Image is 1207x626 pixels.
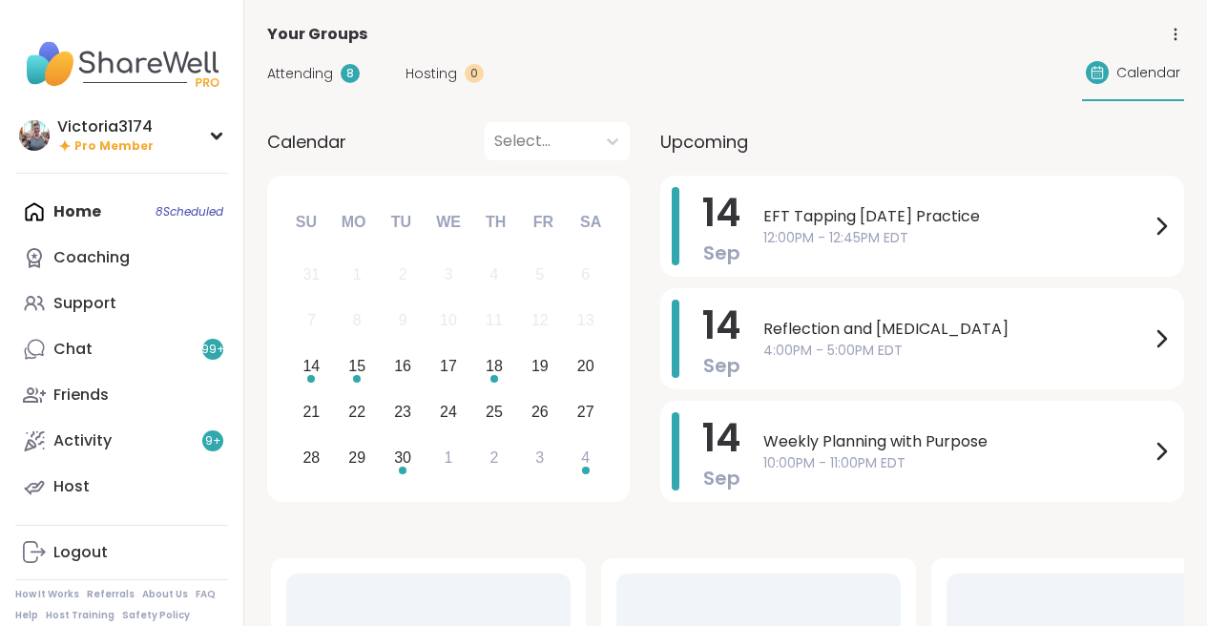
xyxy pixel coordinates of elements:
span: 12:00PM - 12:45PM EDT [763,228,1150,248]
div: Chat [53,339,93,360]
div: 9 [399,307,407,333]
div: Not available Tuesday, September 9th, 2025 [383,301,424,342]
div: Choose Friday, September 26th, 2025 [519,391,560,432]
div: Activity [53,430,112,451]
div: 13 [577,307,594,333]
div: 1 [445,445,453,470]
span: Your Groups [267,23,367,46]
div: 8 [341,64,360,83]
a: Support [15,281,228,326]
span: 14 [702,299,740,352]
div: 29 [348,445,365,470]
div: 18 [486,353,503,379]
div: Choose Saturday, September 27th, 2025 [565,391,606,432]
div: Choose Wednesday, September 24th, 2025 [428,391,469,432]
div: Choose Friday, October 3rd, 2025 [519,437,560,478]
span: 14 [702,411,740,465]
span: Pro Member [74,138,154,155]
div: Not available Thursday, September 4th, 2025 [474,255,515,296]
div: Not available Saturday, September 6th, 2025 [565,255,606,296]
div: Not available Wednesday, September 3rd, 2025 [428,255,469,296]
a: Help [15,609,38,622]
span: Attending [267,64,333,84]
div: 16 [394,353,411,379]
div: Support [53,293,116,314]
span: Sep [703,465,740,491]
a: Host Training [46,609,114,622]
span: Sep [703,352,740,379]
div: Choose Tuesday, September 30th, 2025 [383,437,424,478]
span: 10:00PM - 11:00PM EDT [763,453,1150,473]
span: Hosting [406,64,457,84]
div: Not available Friday, September 12th, 2025 [519,301,560,342]
a: FAQ [196,588,216,601]
div: Mo [332,201,374,243]
div: Not available Saturday, September 13th, 2025 [565,301,606,342]
a: How It Works [15,588,79,601]
div: 1 [353,261,362,287]
span: 99 + [201,342,225,358]
a: Activity9+ [15,418,228,464]
div: 12 [531,307,549,333]
div: Choose Monday, September 22nd, 2025 [337,391,378,432]
a: Logout [15,530,228,575]
div: Choose Monday, September 29th, 2025 [337,437,378,478]
div: Not available Sunday, August 31st, 2025 [291,255,332,296]
a: Host [15,464,228,510]
span: 14 [702,186,740,240]
div: 21 [302,399,320,425]
div: 3 [445,261,453,287]
div: 3 [535,445,544,470]
div: 4 [489,261,498,287]
div: 6 [581,261,590,287]
div: Choose Saturday, October 4th, 2025 [565,437,606,478]
div: 11 [486,307,503,333]
div: Choose Saturday, September 20th, 2025 [565,346,606,387]
div: 7 [307,307,316,333]
div: Tu [380,201,422,243]
a: Coaching [15,235,228,281]
div: Not available Monday, September 8th, 2025 [337,301,378,342]
div: Not available Monday, September 1st, 2025 [337,255,378,296]
div: Choose Tuesday, September 16th, 2025 [383,346,424,387]
a: Friends [15,372,228,418]
div: Choose Wednesday, September 17th, 2025 [428,346,469,387]
div: Not available Sunday, September 7th, 2025 [291,301,332,342]
div: Logout [53,542,108,563]
div: 22 [348,399,365,425]
div: Choose Tuesday, September 23rd, 2025 [383,391,424,432]
div: month 2025-09 [288,252,608,480]
span: Sep [703,240,740,266]
a: Chat99+ [15,326,228,372]
div: 19 [531,353,549,379]
div: Friends [53,385,109,406]
div: 31 [302,261,320,287]
div: 2 [399,261,407,287]
div: Th [475,201,517,243]
div: Su [285,201,327,243]
span: Upcoming [660,129,748,155]
a: About Us [142,588,188,601]
div: Not available Friday, September 5th, 2025 [519,255,560,296]
div: 20 [577,353,594,379]
div: 2 [489,445,498,470]
span: Calendar [267,129,346,155]
div: Choose Friday, September 19th, 2025 [519,346,560,387]
span: EFT Tapping [DATE] Practice [763,205,1150,228]
div: 17 [440,353,457,379]
div: Choose Sunday, September 21st, 2025 [291,391,332,432]
div: 26 [531,399,549,425]
span: Weekly Planning with Purpose [763,430,1150,453]
div: Not available Wednesday, September 10th, 2025 [428,301,469,342]
div: Coaching [53,247,130,268]
div: Choose Sunday, September 28th, 2025 [291,437,332,478]
div: Choose Wednesday, October 1st, 2025 [428,437,469,478]
a: Safety Policy [122,609,190,622]
div: Choose Monday, September 15th, 2025 [337,346,378,387]
div: 4 [581,445,590,470]
div: 24 [440,399,457,425]
span: 9 + [205,433,221,449]
div: 15 [348,353,365,379]
div: 0 [465,64,484,83]
a: Referrals [87,588,135,601]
